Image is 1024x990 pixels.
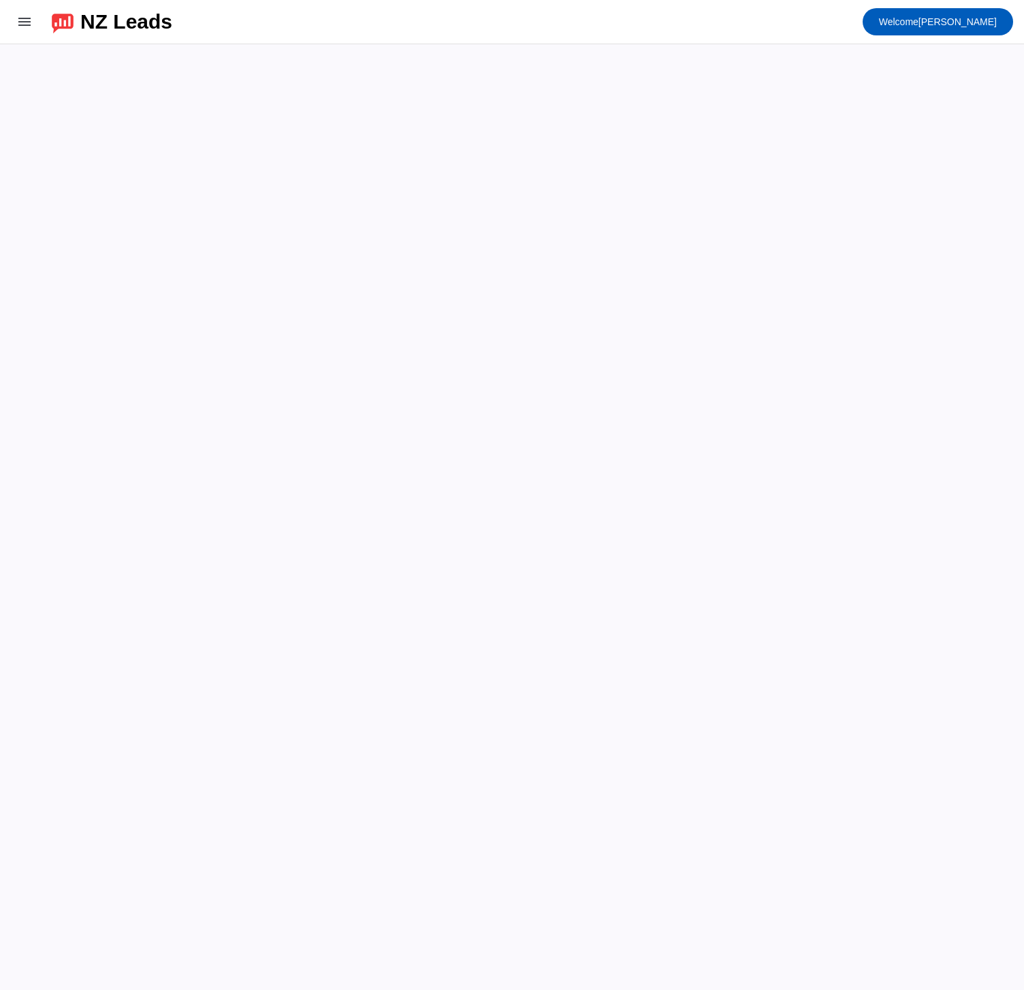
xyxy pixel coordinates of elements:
img: logo [52,10,74,33]
button: Welcome[PERSON_NAME] [863,8,1013,35]
div: NZ Leads [80,12,172,31]
mat-icon: menu [16,14,33,30]
span: [PERSON_NAME] [879,12,997,31]
span: Welcome [879,16,918,27]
